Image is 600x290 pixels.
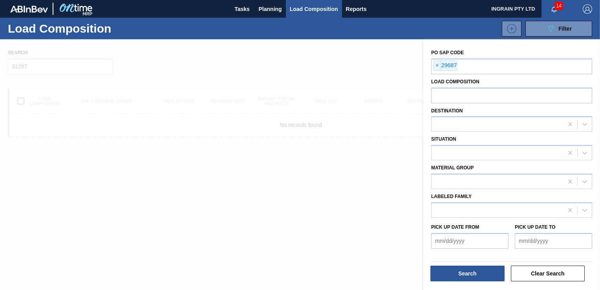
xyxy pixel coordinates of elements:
[431,79,479,84] label: Load composition
[8,24,132,33] h1: Load Composition
[433,61,457,71] div: 29687
[434,61,441,70] span: ×
[431,108,463,114] label: Destination
[431,224,479,230] label: Pick up Date from
[431,136,456,142] label: Situation
[511,266,585,281] button: Clear Search
[431,194,472,199] label: Labeled Family
[583,4,592,14] img: Logout
[10,6,48,13] img: TNhmsLtSVTkK8tSr43FrP2fwEKptu5GPRR3wAAAABJRU5ErkJggg==
[515,224,555,230] label: Pick up Date to
[259,4,282,14] span: Planning
[290,4,338,14] span: Load Composition
[541,4,567,15] button: Notifications
[234,4,251,14] span: Tasks
[431,50,464,55] label: PO SAP Code
[558,26,572,32] span: Filter
[430,266,505,281] button: Search
[555,2,563,10] span: 14
[515,233,592,249] input: mm/dd/yyyy
[431,233,509,249] input: mm/dd/yyyy
[498,21,521,37] div: New Load Composition
[431,165,474,171] label: Material Group
[525,21,592,37] button: Filter
[346,4,367,14] span: Reports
